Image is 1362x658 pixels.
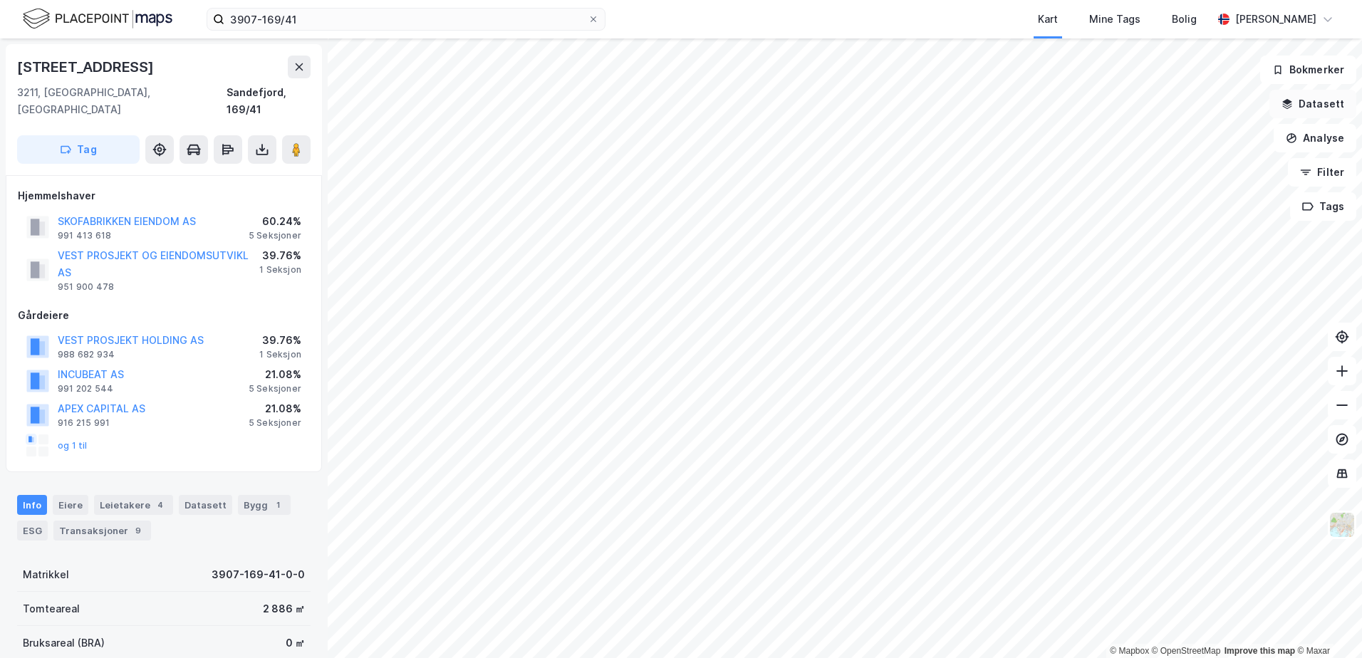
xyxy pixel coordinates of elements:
div: Hjemmelshaver [18,187,310,204]
div: Matrikkel [23,566,69,583]
div: 991 413 618 [58,230,111,241]
div: 4 [153,498,167,512]
div: 5 Seksjoner [249,230,301,241]
div: 1 Seksjon [259,349,301,360]
div: 991 202 544 [58,383,113,395]
div: Gårdeiere [18,307,310,324]
a: Mapbox [1110,646,1149,656]
div: Bolig [1172,11,1197,28]
a: Improve this map [1225,646,1295,656]
div: 9 [131,523,145,538]
div: Datasett [179,495,232,515]
button: Analyse [1274,124,1356,152]
button: Filter [1288,158,1356,187]
div: 0 ㎡ [286,634,305,652]
div: 2 886 ㎡ [263,600,305,617]
div: 1 Seksjon [259,264,301,276]
div: 3211, [GEOGRAPHIC_DATA], [GEOGRAPHIC_DATA] [17,84,227,118]
div: 5 Seksjoner [249,417,301,429]
div: 916 215 991 [58,417,110,429]
div: Kart [1038,11,1058,28]
div: [STREET_ADDRESS] [17,56,157,78]
div: [PERSON_NAME] [1235,11,1316,28]
div: 21.08% [249,366,301,383]
div: Mine Tags [1089,11,1140,28]
div: Tomteareal [23,600,80,617]
div: 1 [271,498,285,512]
div: Kontrollprogram for chat [1291,590,1362,658]
div: Bruksareal (BRA) [23,634,105,652]
input: Søk på adresse, matrikkel, gårdeiere, leietakere eller personer [224,9,588,30]
img: Z [1329,511,1356,538]
div: 39.76% [259,247,301,264]
div: Sandefjord, 169/41 [227,84,311,118]
div: 39.76% [259,332,301,349]
button: Datasett [1269,90,1356,118]
button: Tags [1290,192,1356,221]
img: logo.f888ab2527a4732fd821a326f86c7f29.svg [23,6,172,31]
button: Bokmerker [1260,56,1356,84]
div: Eiere [53,495,88,515]
div: ESG [17,521,48,540]
div: Bygg [238,495,291,515]
div: 951 900 478 [58,281,114,293]
div: 3907-169-41-0-0 [212,566,305,583]
div: 988 682 934 [58,349,115,360]
div: Leietakere [94,495,173,515]
div: 60.24% [249,213,301,230]
iframe: Chat Widget [1291,590,1362,658]
button: Tag [17,135,140,164]
div: Transaksjoner [53,521,151,540]
div: Info [17,495,47,515]
a: OpenStreetMap [1152,646,1221,656]
div: 5 Seksjoner [249,383,301,395]
div: 21.08% [249,400,301,417]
